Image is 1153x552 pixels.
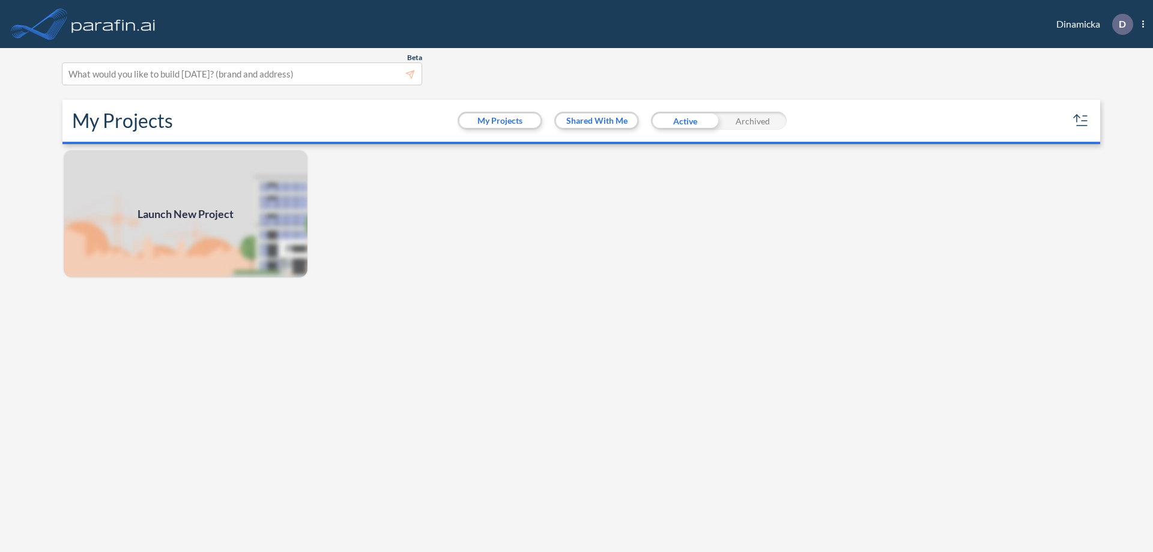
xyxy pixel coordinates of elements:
[651,112,719,130] div: Active
[69,12,158,36] img: logo
[459,114,540,128] button: My Projects
[1071,111,1091,130] button: sort
[407,53,422,62] span: Beta
[719,112,787,130] div: Archived
[72,109,173,132] h2: My Projects
[62,149,309,279] img: add
[1119,19,1126,29] p: D
[62,149,309,279] a: Launch New Project
[556,114,637,128] button: Shared With Me
[138,206,234,222] span: Launch New Project
[1038,14,1144,35] div: Dinamicka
